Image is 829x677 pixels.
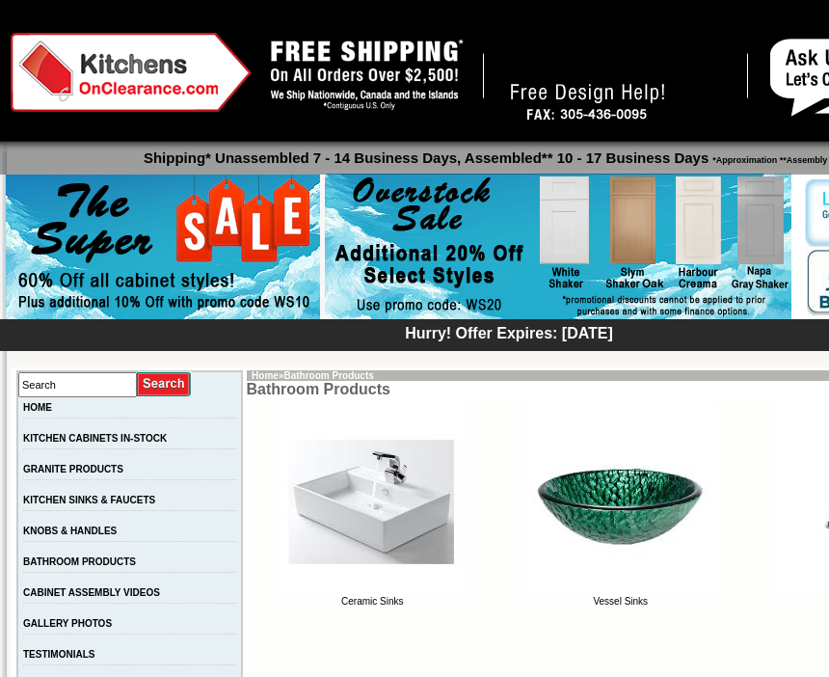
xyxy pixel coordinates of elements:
[11,33,252,112] img: Kitchens on Clearance Logo
[23,587,160,598] a: CABINET ASSEMBLY VIDEOS
[23,618,112,629] a: GALLERY PHOTOS
[23,464,123,474] a: GRANITE PRODUCTS
[524,587,717,607] a: Vessel Sinks
[23,526,117,536] a: KNOBS & HANDLES
[23,556,136,567] a: BATHROOM PRODUCTS
[23,433,167,444] a: KITCHEN CABINETS IN-STOCK
[23,649,94,660] a: TESTIMONIALS
[23,402,52,413] a: HOME
[495,52,726,81] a: [PHONE_NUMBER]
[252,370,279,381] a: Home
[137,371,192,397] input: Submit
[276,587,468,607] a: Ceramic Sinks
[23,495,155,505] a: KITCHEN SINKS & FAUCETS
[283,370,373,381] a: Bathroom Products
[276,403,468,596] img: Ceramic Sinks
[524,403,717,596] img: Vessel Sinks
